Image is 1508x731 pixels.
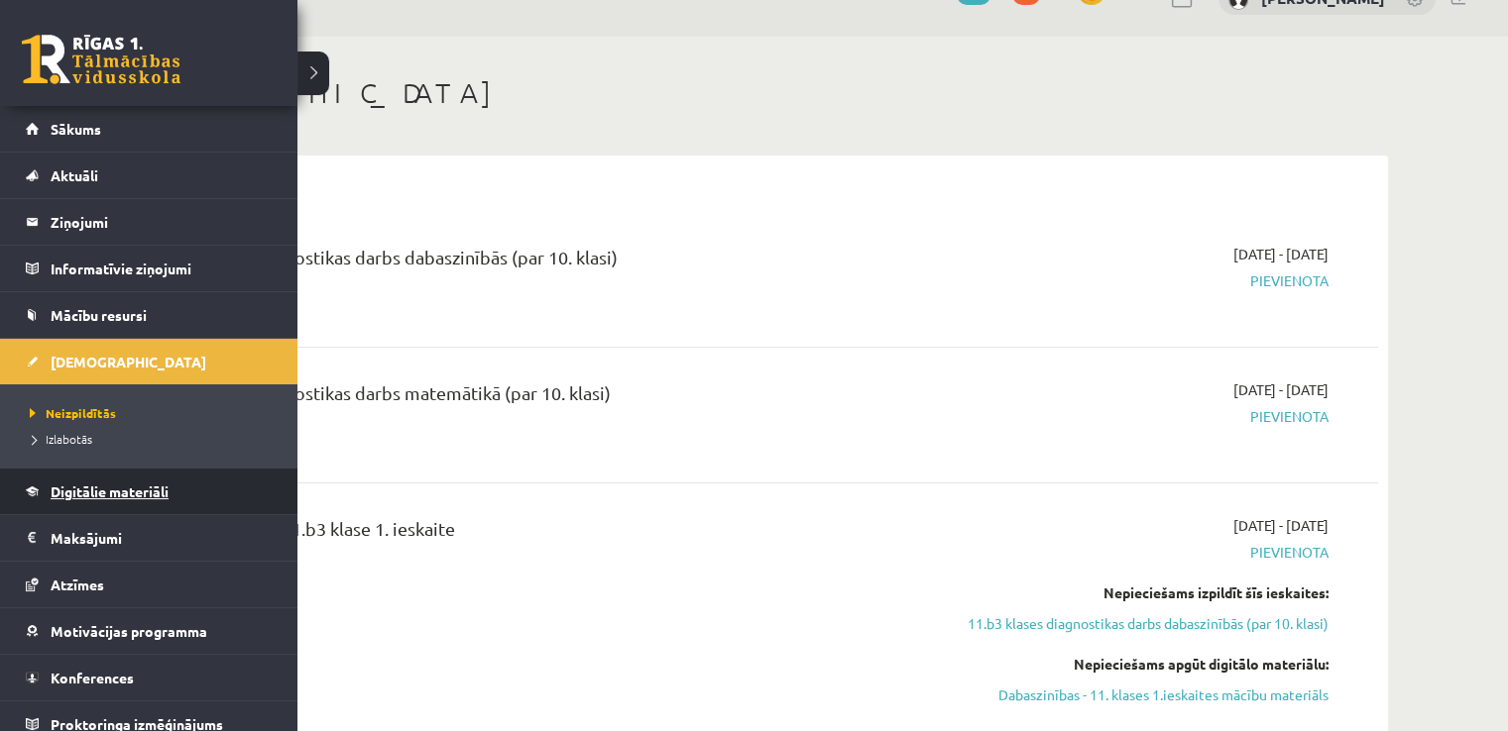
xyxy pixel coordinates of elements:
[51,482,169,500] span: Digitālie materiāli
[955,582,1329,603] div: Nepieciešams izpildīt šīs ieskaites:
[26,608,273,654] a: Motivācijas programma
[51,199,273,245] legend: Ziņojumi
[26,339,273,384] a: [DEMOGRAPHIC_DATA]
[26,199,273,245] a: Ziņojumi
[955,542,1329,563] span: Pievienota
[51,120,101,138] span: Sākums
[119,76,1388,110] h1: [DEMOGRAPHIC_DATA]
[25,404,278,422] a: Neizpildītās
[149,244,925,280] div: 11.b3 klases diagnostikas darbs dabaszinībās (par 10. klasi)
[955,270,1329,291] span: Pievienota
[26,655,273,700] a: Konferences
[1233,515,1329,536] span: [DATE] - [DATE]
[51,575,104,593] span: Atzīmes
[51,622,207,640] span: Motivācijas programma
[26,292,273,338] a: Mācību resursi
[25,405,116,421] span: Neizpildītās
[51,246,273,291] legend: Informatīvie ziņojumi
[51,353,206,370] span: [DEMOGRAPHIC_DATA]
[51,669,134,686] span: Konferences
[955,406,1329,427] span: Pievienota
[51,166,98,184] span: Aktuāli
[26,246,273,291] a: Informatīvie ziņojumi
[26,469,273,514] a: Digitālie materiāli
[25,430,278,448] a: Izlabotās
[25,431,92,447] span: Izlabotās
[955,654,1329,675] div: Nepieciešams apgūt digitālo materiālu:
[26,515,273,561] a: Maksājumi
[51,515,273,561] legend: Maksājumi
[22,35,180,84] a: Rīgas 1. Tālmācības vidusskola
[955,613,1329,634] a: 11.b3 klases diagnostikas darbs dabaszinībās (par 10. klasi)
[51,306,147,324] span: Mācību resursi
[149,515,925,552] div: Dabaszinības JK 11.b3 klase 1. ieskaite
[1233,244,1329,264] span: [DATE] - [DATE]
[149,379,925,416] div: 11.b3 klases diagnostikas darbs matemātikā (par 10. klasi)
[26,562,273,607] a: Atzīmes
[26,106,273,152] a: Sākums
[1233,379,1329,400] span: [DATE] - [DATE]
[955,684,1329,705] a: Dabaszinības - 11. klases 1.ieskaites mācību materiāls
[26,153,273,198] a: Aktuāli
